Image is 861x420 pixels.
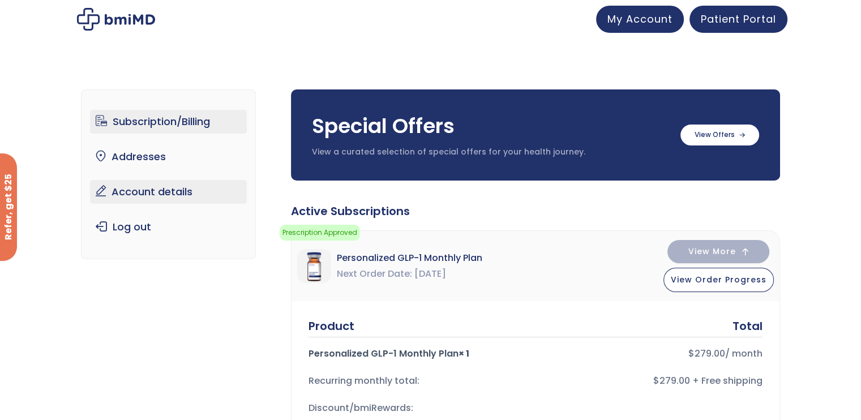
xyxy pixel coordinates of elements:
div: Total [733,318,763,334]
span: Patient Portal [701,12,776,26]
button: View Order Progress [663,268,774,292]
div: $279.00 + Free shipping [545,373,763,389]
img: My account [77,8,155,31]
div: Personalized GLP-1 Monthly Plan [309,346,526,362]
a: Subscription/Billing [90,110,247,134]
p: View a curated selection of special offers for your health journey. [312,147,669,158]
span: My Account [607,12,672,26]
div: Recurring monthly total: [309,373,526,389]
a: Patient Portal [689,6,787,33]
strong: × 1 [459,347,469,360]
span: View Order Progress [671,274,766,285]
span: Personalized GLP-1 Monthly Plan [337,250,482,266]
nav: Account pages [81,89,256,259]
h3: Special Offers [312,112,669,140]
div: Active Subscriptions [291,203,780,219]
bdi: 279.00 [688,347,725,360]
a: Addresses [90,145,247,169]
a: My Account [596,6,684,33]
img: Personalized GLP-1 Monthly Plan [297,249,331,283]
span: $ [688,347,695,360]
span: [DATE] [414,266,446,282]
a: Account details [90,180,247,204]
div: Product [309,318,354,334]
a: Log out [90,215,247,239]
span: Next Order Date [337,266,412,282]
span: Prescription Approved [280,225,360,241]
span: View More [688,248,736,255]
div: / month [545,346,763,362]
div: Discount/bmiRewards: [309,400,526,416]
button: View More [667,240,769,263]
